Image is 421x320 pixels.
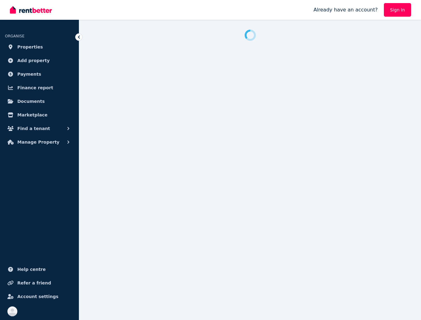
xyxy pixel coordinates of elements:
[5,34,24,38] span: ORGANISE
[17,84,53,91] span: Finance report
[5,277,74,289] a: Refer a friend
[17,266,46,273] span: Help centre
[17,138,59,146] span: Manage Property
[5,95,74,107] a: Documents
[5,82,74,94] a: Finance report
[17,43,43,51] span: Properties
[17,279,51,287] span: Refer a friend
[5,136,74,148] button: Manage Property
[17,57,50,64] span: Add property
[5,68,74,80] a: Payments
[17,70,41,78] span: Payments
[5,41,74,53] a: Properties
[5,54,74,67] a: Add property
[17,111,47,119] span: Marketplace
[5,109,74,121] a: Marketplace
[17,125,50,132] span: Find a tenant
[17,98,45,105] span: Documents
[384,3,411,17] a: Sign In
[5,122,74,135] button: Find a tenant
[313,6,378,14] span: Already have an account?
[17,293,58,300] span: Account settings
[5,263,74,276] a: Help centre
[5,290,74,303] a: Account settings
[10,5,52,15] img: RentBetter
